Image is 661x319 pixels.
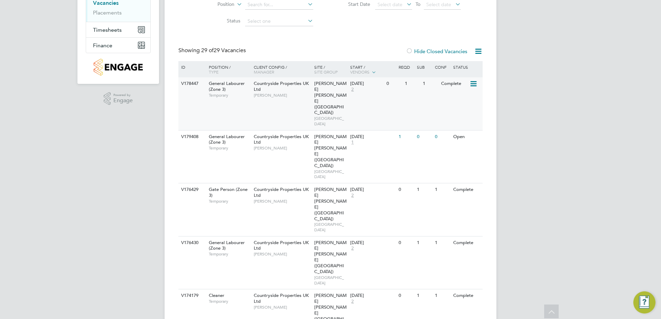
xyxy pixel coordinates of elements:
[245,17,313,26] input: Select one
[433,289,451,302] div: 1
[350,245,355,251] span: 2
[397,236,415,249] div: 0
[313,61,349,78] div: Site /
[451,236,482,249] div: Complete
[385,77,403,90] div: 0
[350,87,355,93] span: 2
[433,183,451,196] div: 1
[201,47,214,54] span: 29 of
[314,222,347,232] span: [GEOGRAPHIC_DATA]
[350,69,370,75] span: Vendors
[209,69,218,75] span: Type
[350,193,355,199] span: 2
[415,183,433,196] div: 1
[254,199,311,204] span: [PERSON_NAME]
[113,98,133,104] span: Engage
[254,186,309,198] span: Countryside Properties UK Ltd
[350,139,355,145] span: 1
[433,130,451,143] div: 0
[195,1,234,8] label: Position
[178,47,247,54] div: Showing
[451,130,482,143] div: Open
[179,130,204,143] div: V179408
[86,59,151,76] a: Go to home page
[314,69,338,75] span: Site Group
[314,186,347,221] span: [PERSON_NAME] [PERSON_NAME] ([GEOGRAPHIC_DATA])
[179,183,204,196] div: V176429
[421,77,439,90] div: 1
[93,9,122,16] a: Placements
[252,61,313,78] div: Client Config /
[86,22,150,37] button: Timesheets
[433,61,451,73] div: Conf
[397,289,415,302] div: 0
[314,134,347,168] span: [PERSON_NAME] [PERSON_NAME] ([GEOGRAPHIC_DATA])
[451,289,482,302] div: Complete
[204,61,252,78] div: Position /
[350,134,395,140] div: [DATE]
[451,183,482,196] div: Complete
[415,236,433,249] div: 1
[179,289,204,302] div: V174179
[209,299,250,304] span: Temporary
[254,304,311,310] span: [PERSON_NAME]
[397,183,415,196] div: 0
[254,134,309,145] span: Countryside Properties UK Ltd
[254,145,311,151] span: [PERSON_NAME]
[209,292,224,298] span: Cleaner
[397,130,415,143] div: 1
[415,61,433,73] div: Sub
[451,61,482,73] div: Status
[403,77,421,90] div: 1
[350,81,383,87] div: [DATE]
[426,1,451,8] span: Select date
[209,186,248,198] span: Gate Person (Zone 3)
[104,92,133,105] a: Powered byEngage
[93,27,122,33] span: Timesheets
[254,251,311,257] span: [PERSON_NAME]
[209,251,250,257] span: Temporary
[254,292,309,304] span: Countryside Properties UK Ltd
[209,80,245,92] span: General Labourer (Zone 3)
[254,80,309,92] span: Countryside Properties UK Ltd
[350,299,355,304] span: 2
[254,69,274,75] span: Manager
[314,240,347,274] span: [PERSON_NAME] [PERSON_NAME] ([GEOGRAPHIC_DATA])
[314,116,347,126] span: [GEOGRAPHIC_DATA]
[209,145,250,151] span: Temporary
[179,77,204,90] div: V178447
[209,240,245,251] span: General Labourer (Zone 3)
[378,1,402,8] span: Select date
[201,18,240,24] label: Status
[439,77,469,90] div: Complete
[314,275,347,286] span: [GEOGRAPHIC_DATA]
[397,61,415,73] div: Reqd
[94,59,142,76] img: countryside-properties-logo-retina.png
[93,42,112,49] span: Finance
[633,291,655,313] button: Engage Resource Center
[415,130,433,143] div: 0
[209,93,250,98] span: Temporary
[350,240,395,246] div: [DATE]
[179,236,204,249] div: V176430
[415,289,433,302] div: 1
[350,187,395,193] div: [DATE]
[209,134,245,145] span: General Labourer (Zone 3)
[348,61,397,78] div: Start /
[314,169,347,180] span: [GEOGRAPHIC_DATA]
[254,93,311,98] span: [PERSON_NAME]
[314,80,347,115] span: [PERSON_NAME] [PERSON_NAME] ([GEOGRAPHIC_DATA])
[201,47,246,54] span: 29 Vacancies
[433,236,451,249] div: 1
[209,199,250,204] span: Temporary
[179,61,204,73] div: ID
[406,48,467,55] label: Hide Closed Vacancies
[86,38,150,53] button: Finance
[113,92,133,98] span: Powered by
[330,1,370,7] label: Start Date
[254,240,309,251] span: Countryside Properties UK Ltd
[350,293,395,299] div: [DATE]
